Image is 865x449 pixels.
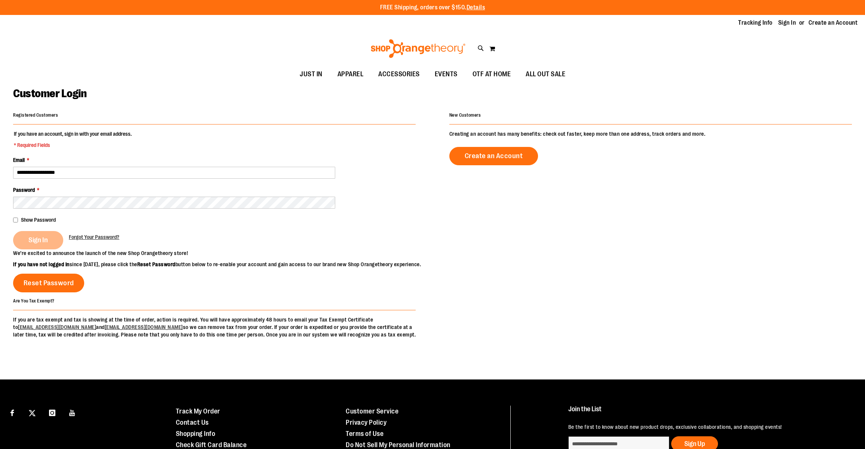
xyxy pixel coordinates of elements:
a: Details [467,4,485,11]
a: Check Gift Card Balance [176,441,247,449]
a: Terms of Use [346,430,383,437]
p: If you are tax exempt and tax is showing at the time of order, action is required. You will have ... [13,316,416,338]
span: Show Password [21,217,56,223]
a: Visit our Facebook page [6,406,19,419]
a: Tracking Info [738,19,773,27]
a: Create an Account [449,147,538,165]
strong: Registered Customers [13,113,58,118]
span: EVENTS [435,66,458,83]
strong: Reset Password [137,261,175,267]
span: Forgot Your Password? [69,234,119,240]
strong: If you have not logged in [13,261,70,267]
span: * Required Fields [14,141,132,149]
a: Create an Account [809,19,858,27]
p: We’re excited to announce the launch of the new Shop Orangetheory store! [13,249,432,257]
img: Shop Orangetheory [370,39,467,58]
span: Create an Account [465,152,523,160]
span: Reset Password [24,279,74,287]
span: Email [13,157,25,163]
p: Be the first to know about new product drops, exclusive collaborations, and shopping events! [568,423,846,431]
a: Customer Service [346,408,398,415]
a: Reset Password [13,274,84,292]
p: since [DATE], please click the button below to re-enable your account and gain access to our bran... [13,261,432,268]
a: Sign In [778,19,796,27]
span: ACCESSORIES [378,66,420,83]
a: Privacy Policy [346,419,386,426]
strong: Are You Tax Exempt? [13,298,55,304]
a: Track My Order [176,408,220,415]
a: Visit our X page [26,406,39,419]
a: [EMAIL_ADDRESS][DOMAIN_NAME] [18,324,96,330]
p: Creating an account has many benefits: check out faster, keep more than one address, track orders... [449,130,852,138]
p: FREE Shipping, orders over $150. [380,3,485,12]
h4: Join the List [568,406,846,419]
a: Do Not Sell My Personal Information [346,441,450,449]
strong: New Customers [449,113,481,118]
span: Customer Login [13,87,86,100]
img: Twitter [29,410,36,416]
a: Visit our Instagram page [46,406,59,419]
a: Visit our Youtube page [66,406,79,419]
a: Forgot Your Password? [69,233,119,241]
span: OTF AT HOME [473,66,511,83]
a: Shopping Info [176,430,216,437]
a: Contact Us [176,419,209,426]
span: ALL OUT SALE [526,66,565,83]
span: JUST IN [300,66,323,83]
span: Sign Up [684,440,705,448]
span: APPAREL [337,66,364,83]
span: Password [13,187,35,193]
legend: If you have an account, sign in with your email address. [13,130,132,149]
a: [EMAIL_ADDRESS][DOMAIN_NAME] [105,324,183,330]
